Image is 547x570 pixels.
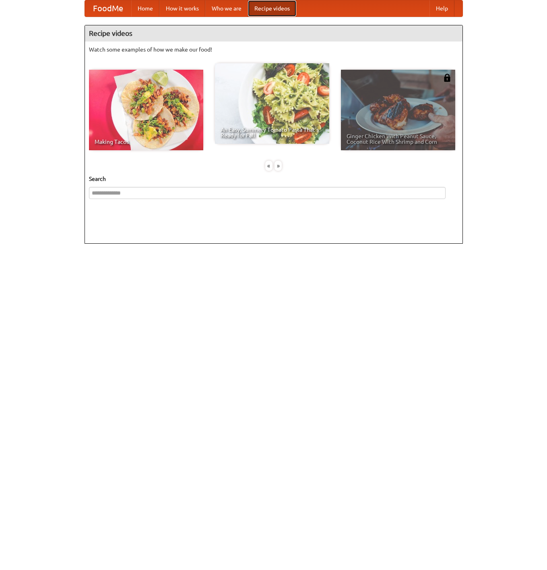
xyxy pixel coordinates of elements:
a: An Easy, Summery Tomato Pasta That's Ready for Fall [215,63,329,144]
span: An Easy, Summery Tomato Pasta That's Ready for Fall [221,127,324,138]
span: Making Tacos [95,139,198,145]
h5: Search [89,175,458,183]
img: 483408.png [443,74,451,82]
a: How it works [159,0,205,17]
div: » [275,161,282,171]
a: Making Tacos [89,70,203,150]
div: « [265,161,272,171]
p: Watch some examples of how we make our food! [89,46,458,54]
a: Help [429,0,454,17]
h4: Recipe videos [85,25,462,41]
a: FoodMe [85,0,131,17]
a: Who we are [205,0,248,17]
a: Home [131,0,159,17]
a: Recipe videos [248,0,296,17]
